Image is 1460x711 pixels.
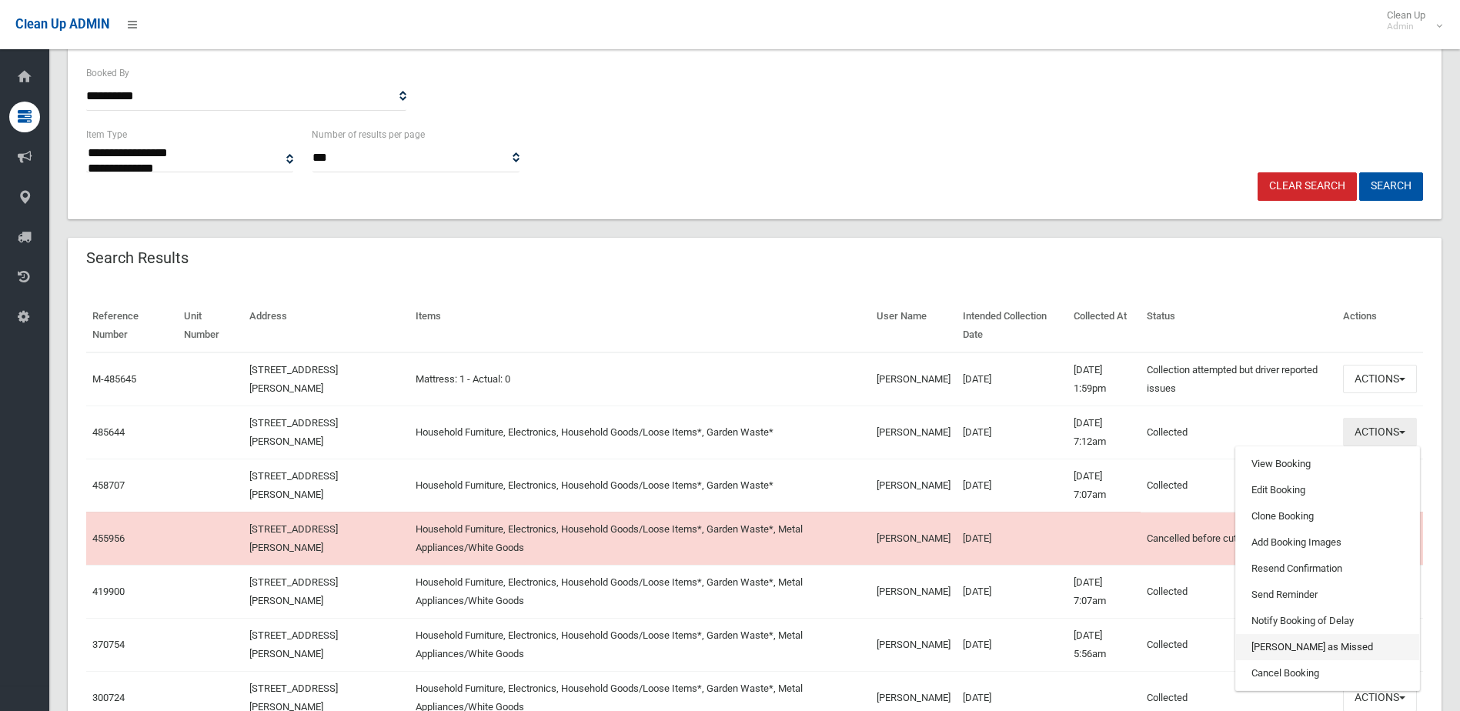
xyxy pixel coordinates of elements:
[86,299,178,352] th: Reference Number
[1236,556,1419,582] a: Resend Confirmation
[1379,9,1441,32] span: Clean Up
[1236,503,1419,529] a: Clone Booking
[1343,365,1417,393] button: Actions
[1141,565,1337,618] td: Collected
[1343,418,1417,446] button: Actions
[92,532,125,544] a: 455956
[870,565,957,618] td: [PERSON_NAME]
[1141,459,1337,512] td: Collected
[92,639,125,650] a: 370754
[870,299,957,352] th: User Name
[957,299,1067,352] th: Intended Collection Date
[243,299,409,352] th: Address
[1236,608,1419,634] a: Notify Booking of Delay
[92,373,136,385] a: M-485645
[1258,172,1357,201] a: Clear Search
[870,352,957,406] td: [PERSON_NAME]
[178,299,243,352] th: Unit Number
[870,618,957,671] td: [PERSON_NAME]
[92,586,125,597] a: 419900
[249,470,338,500] a: [STREET_ADDRESS][PERSON_NAME]
[1067,406,1141,459] td: [DATE] 7:12am
[409,565,870,618] td: Household Furniture, Electronics, Household Goods/Loose Items*, Garden Waste*, Metal Appliances/W...
[1067,352,1141,406] td: [DATE] 1:59pm
[957,565,1067,618] td: [DATE]
[249,629,338,659] a: [STREET_ADDRESS][PERSON_NAME]
[249,417,338,447] a: [STREET_ADDRESS][PERSON_NAME]
[1236,451,1419,477] a: View Booking
[409,459,870,512] td: Household Furniture, Electronics, Household Goods/Loose Items*, Garden Waste*
[1067,618,1141,671] td: [DATE] 5:56am
[1067,299,1141,352] th: Collected At
[1236,477,1419,503] a: Edit Booking
[1141,299,1337,352] th: Status
[15,17,109,32] span: Clean Up ADMIN
[1387,21,1425,32] small: Admin
[409,406,870,459] td: Household Furniture, Electronics, Household Goods/Loose Items*, Garden Waste*
[409,512,870,565] td: Household Furniture, Electronics, Household Goods/Loose Items*, Garden Waste*, Metal Appliances/W...
[86,126,127,143] label: Item Type
[1236,529,1419,556] a: Add Booking Images
[1359,172,1423,201] button: Search
[957,406,1067,459] td: [DATE]
[249,576,338,606] a: [STREET_ADDRESS][PERSON_NAME]
[92,692,125,703] a: 300724
[1141,618,1337,671] td: Collected
[1337,299,1423,352] th: Actions
[870,459,957,512] td: [PERSON_NAME]
[957,459,1067,512] td: [DATE]
[249,523,338,553] a: [STREET_ADDRESS][PERSON_NAME]
[312,126,425,143] label: Number of results per page
[68,243,207,273] header: Search Results
[957,618,1067,671] td: [DATE]
[870,512,957,565] td: [PERSON_NAME]
[249,364,338,394] a: [STREET_ADDRESS][PERSON_NAME]
[957,512,1067,565] td: [DATE]
[1067,459,1141,512] td: [DATE] 7:07am
[92,479,125,491] a: 458707
[1236,634,1419,660] a: [PERSON_NAME] as Missed
[1141,352,1337,406] td: Collection attempted but driver reported issues
[409,352,870,406] td: Mattress: 1 - Actual: 0
[92,426,125,438] a: 485644
[1141,406,1337,459] td: Collected
[409,299,870,352] th: Items
[957,352,1067,406] td: [DATE]
[1141,512,1337,565] td: Cancelled before cutoff
[870,406,957,459] td: [PERSON_NAME]
[1067,565,1141,618] td: [DATE] 7:07am
[409,618,870,671] td: Household Furniture, Electronics, Household Goods/Loose Items*, Garden Waste*, Metal Appliances/W...
[86,65,129,82] label: Booked By
[1236,582,1419,608] a: Send Reminder
[1236,660,1419,686] a: Cancel Booking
